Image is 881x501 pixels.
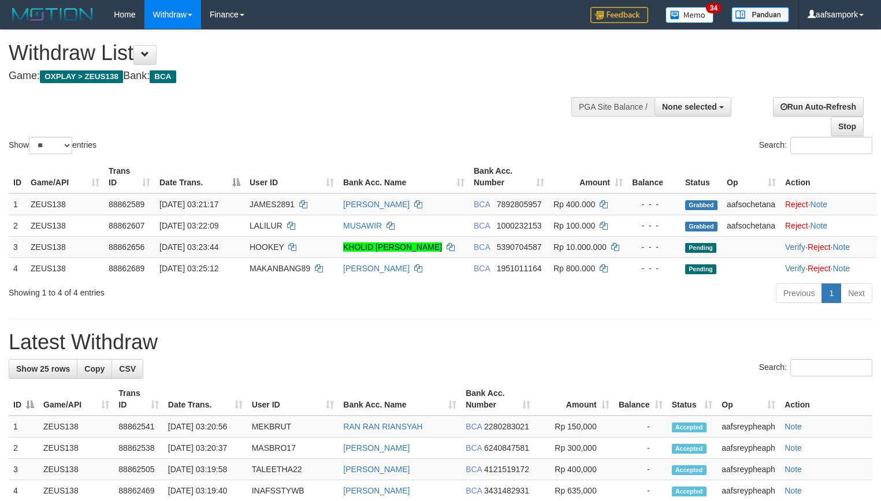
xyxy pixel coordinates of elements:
th: Op: activate to sort column ascending [722,160,780,193]
span: BCA [150,70,176,83]
th: ID [9,160,26,193]
label: Search: [759,359,872,376]
th: Trans ID: activate to sort column ascending [104,160,155,193]
td: aafsreypheaph [717,416,780,438]
a: Note [832,242,850,252]
span: Copy 3431482931 to clipboard [484,486,529,495]
th: Balance [627,160,681,193]
td: 88862505 [114,459,163,480]
span: 88862689 [109,264,144,273]
select: Showentries [29,137,72,154]
td: 2 [9,215,26,236]
td: MEKBRUT [247,416,339,438]
span: MAKANBANG89 [250,264,310,273]
span: None selected [662,102,717,111]
span: Grabbed [685,222,718,231]
label: Show entries [9,137,96,154]
div: - - - [632,263,676,274]
td: · · [780,236,876,257]
th: Bank Acc. Name: activate to sort column ascending [339,383,461,416]
span: Copy [84,364,105,373]
span: BCA [474,264,490,273]
td: TALEETHA22 [247,459,339,480]
a: [PERSON_NAME] [343,200,410,209]
span: BCA [466,486,482,495]
td: 3 [9,459,39,480]
td: 2 [9,438,39,459]
span: Accepted [672,487,707,496]
span: Rp 10.000.000 [553,242,607,252]
span: Copy 7892805957 to clipboard [497,200,542,209]
a: Reject [785,221,808,230]
td: ZEUS138 [39,438,114,459]
th: Action [780,383,872,416]
a: KHOLID [PERSON_NAME] [343,242,442,252]
td: - [614,459,667,480]
span: JAMES2891 [250,200,295,209]
label: Search: [759,137,872,154]
th: User ID: activate to sort column ascending [245,160,339,193]
a: Verify [785,264,805,273]
span: HOOKEY [250,242,284,252]
div: Showing 1 to 4 of 4 entries [9,282,358,298]
a: Reject [808,264,831,273]
span: LALILUR [250,221,282,230]
a: Show 25 rows [9,359,77,379]
span: BCA [474,242,490,252]
td: [DATE] 03:20:37 [163,438,247,459]
div: PGA Site Balance / [571,97,655,117]
td: 88862538 [114,438,163,459]
span: Rp 100.000 [553,221,595,230]
a: Stop [831,117,864,136]
span: [DATE] 03:21:17 [159,200,218,209]
img: panduan.png [731,7,789,23]
span: Copy 4121519172 to clipboard [484,465,529,474]
span: BCA [466,443,482,453]
a: Run Auto-Refresh [773,97,864,117]
span: Copy 1000232153 to clipboard [497,221,542,230]
td: aafsochetana [722,193,780,215]
a: Next [841,283,872,303]
td: aafsochetana [722,215,780,236]
span: [DATE] 03:23:44 [159,242,218,252]
span: BCA [466,465,482,474]
input: Search: [790,137,872,154]
td: aafsreypheaph [717,438,780,459]
div: - - - [632,241,676,253]
td: Rp 400,000 [535,459,614,480]
a: Note [832,264,850,273]
span: Accepted [672,423,707,432]
td: Rp 300,000 [535,438,614,459]
span: 88862656 [109,242,144,252]
th: Bank Acc. Name: activate to sort column ascending [339,160,469,193]
span: 34 [706,3,722,13]
th: Amount: activate to sort column ascending [549,160,627,193]
span: CSV [119,364,136,373]
span: [DATE] 03:22:09 [159,221,218,230]
h1: Withdraw List [9,42,576,65]
a: Verify [785,242,805,252]
span: Copy 1951011164 to clipboard [497,264,542,273]
span: Copy 6240847581 to clipboard [484,443,529,453]
td: 4 [9,257,26,279]
th: Balance: activate to sort column ascending [614,383,667,416]
a: MUSAWIR [343,221,382,230]
span: [DATE] 03:25:12 [159,264,218,273]
span: Copy 2280283021 to clipboard [484,422,529,431]
h4: Game: Bank: [9,70,576,82]
a: [PERSON_NAME] [343,264,410,273]
span: 88862607 [109,221,144,230]
th: Status: activate to sort column ascending [667,383,718,416]
td: · · [780,257,876,279]
th: Status [681,160,722,193]
a: [PERSON_NAME] [343,465,410,474]
a: [PERSON_NAME] [343,486,410,495]
span: Show 25 rows [16,364,70,373]
a: [PERSON_NAME] [343,443,410,453]
td: · [780,193,876,215]
a: Note [785,422,802,431]
img: Button%20Memo.svg [666,7,714,23]
td: ZEUS138 [26,236,104,257]
span: 88862589 [109,200,144,209]
img: Feedback.jpg [590,7,648,23]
